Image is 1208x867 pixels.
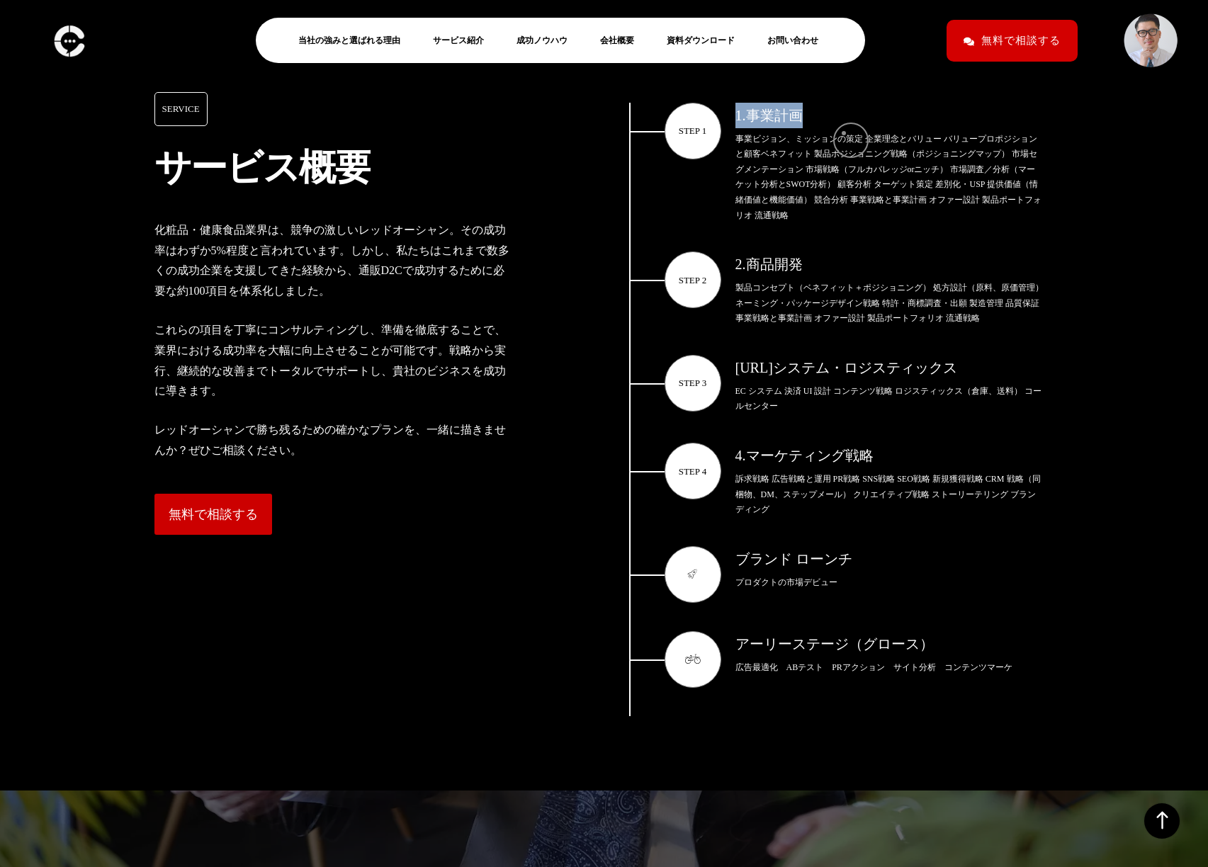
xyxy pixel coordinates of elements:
[665,355,721,412] div: STEP 3
[735,103,1044,128] div: 1.事業計画
[50,33,89,45] a: logo-c
[665,251,721,308] div: STEP 2
[735,443,1044,468] div: 4.マーケティング戦略
[154,320,516,402] p: これらの項目を丁寧にコンサルティングし、準備を徹底することで、業界における成功率を大幅に向上させることが可能です。戦略から実行、継続的な改善までトータルでサポートし、貴社のビジネスを成功に導きます。
[735,660,1012,676] div: 広告最適化 ABテスト PRアクション サイト分析 コンテンツマーケ
[154,420,516,461] p: レッドオーシャンで勝ち残るための確かなプランを、一緒に描きませんか？ぜひご相談ください。
[191,144,226,192] div: ー
[154,92,208,126] span: SERVICE
[263,144,299,192] div: ス
[735,355,1044,380] div: [URL]システム・ロジスティックス
[735,631,1012,657] div: アーリーステージ（グロース）
[735,384,1044,414] div: EC システム 決済 UI 設計 コンテンツ戦略 ロジスティックス（倉庫、送料） コールセンター
[735,472,1044,518] div: 訴求戦略 広告戦略と運用 PR戦略 SNS戦略 SEO戦略 新規獲得戦略 CRM 戦略（同梱物、DM、ステップメール） クリエイティブ戦略 ストーリーテリング ブランディング
[298,32,412,49] a: 当社の強みと選ばれる理由
[735,575,852,591] div: プロダクトの市場デビュー
[154,220,516,302] p: 化粧品・健康食品業界は、競争の激しいレッドオーシャン。その成功率はわずか5%程度と言われています。しかし、私たちはこれまで数多くの成功企業を支援してきた経験から、通販D2Cで成功するために必要な...
[667,32,746,49] a: 資料ダウンロード
[947,20,1078,62] a: 無料で相談する
[516,32,579,49] a: 成功ノウハウ
[299,144,334,192] div: 概
[735,280,1044,327] div: 製品コンセプト（ベネフィット＋ポジショニング） 処方設計（原料、原価管理） ネーミング・パッケージデザイン戦略 特許・商標調査・出願 製造管理 品質保証 事業戦略と事業計画 オファー設計 製品ポ...
[665,103,721,159] div: STEP 1
[665,443,721,499] div: STEP 4
[50,20,89,62] img: logo-c
[433,32,495,49] a: サービス紹介
[767,32,830,49] a: お問い合わせ
[981,28,1061,53] span: 無料で相談する
[169,508,258,521] span: 無料で相談する
[335,144,371,192] div: 要
[226,144,262,192] div: ビ
[735,132,1044,224] div: 事業ビジョン、ミッションの策定 企業理念とバリュー バリュープロポジションと顧客ベネフィット 製品ポジショニング戦略（ポジショニングマップ） 市場セグメンテーション 市場戦略（フルカバレッジor...
[154,494,272,535] a: 無料で相談する
[735,251,1044,277] div: 2.商品開発
[154,144,191,192] div: サ
[735,546,852,572] div: ブランド ローンチ
[600,32,645,49] a: 会社概要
